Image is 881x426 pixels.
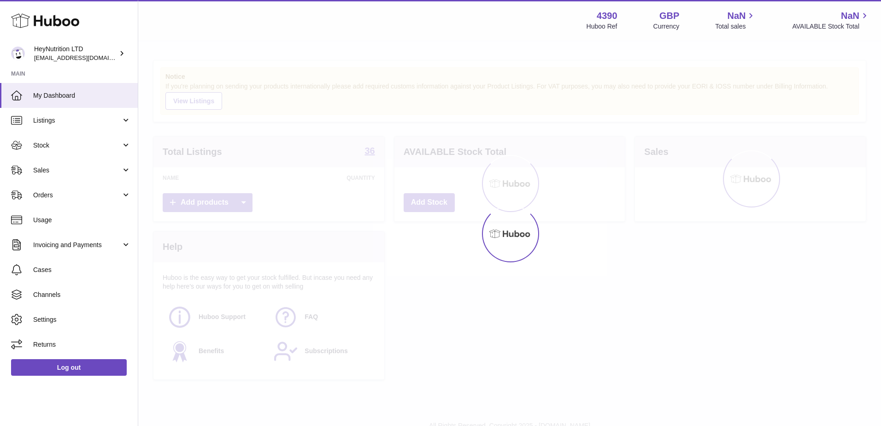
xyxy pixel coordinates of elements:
span: Usage [33,216,131,225]
span: Sales [33,166,121,175]
span: NaN [841,10,859,22]
span: Channels [33,290,131,299]
span: NaN [727,10,746,22]
a: Log out [11,359,127,376]
img: internalAdmin-4390@internal.huboo.com [11,47,25,60]
strong: 4390 [597,10,617,22]
span: Invoicing and Payments [33,241,121,249]
div: HeyNutrition LTD [34,45,117,62]
span: Total sales [715,22,756,31]
div: Currency [653,22,680,31]
a: NaN AVAILABLE Stock Total [792,10,870,31]
span: My Dashboard [33,91,131,100]
span: Stock [33,141,121,150]
span: Settings [33,315,131,324]
a: NaN Total sales [715,10,756,31]
strong: GBP [659,10,679,22]
span: Listings [33,116,121,125]
span: Returns [33,340,131,349]
div: Huboo Ref [587,22,617,31]
span: [EMAIL_ADDRESS][DOMAIN_NAME] [34,54,135,61]
span: Orders [33,191,121,200]
span: AVAILABLE Stock Total [792,22,870,31]
span: Cases [33,266,131,274]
